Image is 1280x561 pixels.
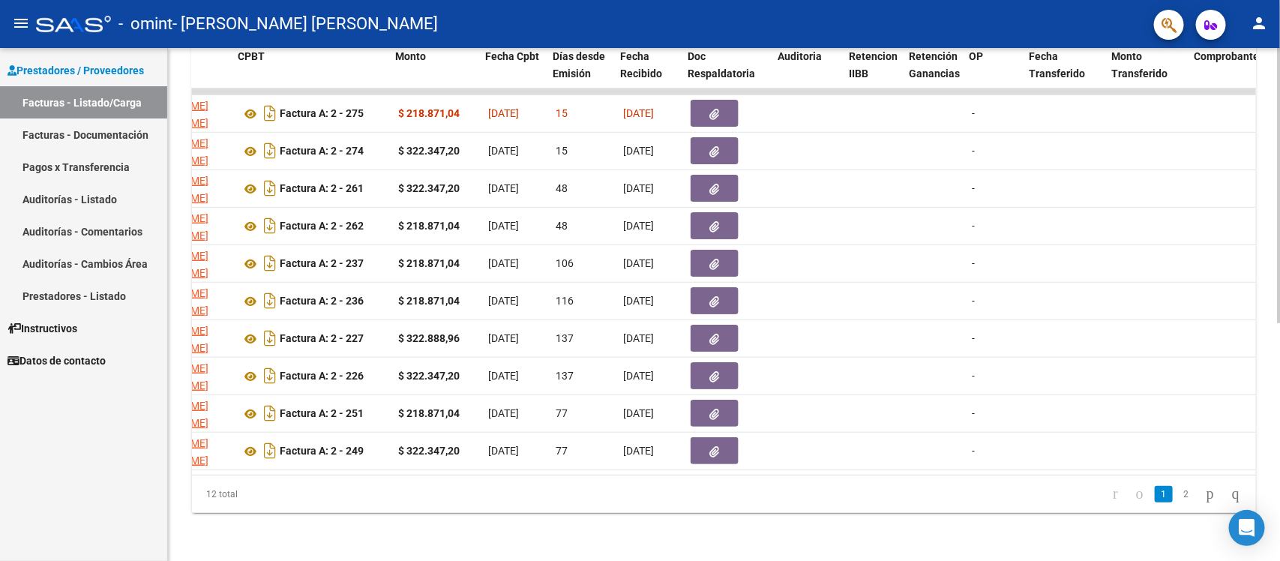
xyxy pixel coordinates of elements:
span: Instructivos [7,320,77,337]
li: page 2 [1175,481,1198,507]
strong: Factura A: 2 - 226 [280,370,364,382]
i: Descargar documento [260,251,280,275]
strong: $ 322.347,20 [398,182,460,194]
strong: $ 218.871,04 [398,295,460,307]
span: [DATE] [623,257,654,269]
strong: $ 322.347,20 [398,370,460,382]
span: - [972,445,975,457]
strong: $ 218.871,04 [398,220,460,232]
div: Open Intercom Messenger [1229,510,1265,546]
a: 1 [1155,486,1173,502]
i: Descargar documento [260,439,280,463]
strong: Factura A: 2 - 227 [280,333,364,345]
datatable-header-cell: Auditoria [772,40,843,106]
span: [DATE] [488,182,519,194]
span: 48 [556,182,568,194]
mat-icon: menu [12,14,30,32]
strong: $ 322.888,96 [398,332,460,344]
strong: Factura A: 2 - 236 [280,295,364,307]
span: [DATE] [488,145,519,157]
datatable-header-cell: Fecha Transferido [1023,40,1105,106]
datatable-header-cell: Retencion IIBB [843,40,903,106]
i: Descargar documento [260,139,280,163]
span: 116 [556,295,574,307]
span: - [972,182,975,194]
span: [DATE] [623,107,654,119]
span: Retención Ganancias [909,50,960,79]
span: [DATE] [488,332,519,344]
span: [DATE] [623,182,654,194]
span: - omint [118,7,172,40]
mat-icon: person [1250,14,1268,32]
strong: $ 322.347,20 [398,145,460,157]
i: Descargar documento [260,214,280,238]
span: [DATE] [623,145,654,157]
span: [DATE] [623,445,654,457]
span: Monto Transferido [1111,50,1168,79]
i: Descargar documento [260,176,280,200]
span: CPBT [238,50,265,62]
span: 106 [556,257,574,269]
datatable-header-cell: CPBT [232,40,389,106]
strong: Factura A: 2 - 262 [280,220,364,232]
span: [DATE] [623,220,654,232]
strong: Factura A: 2 - 275 [280,108,364,120]
span: Monto [395,50,426,62]
span: - [972,295,975,307]
strong: Factura A: 2 - 251 [280,408,364,420]
span: Fecha Recibido [620,50,662,79]
a: go to previous page [1129,486,1150,502]
strong: Factura A: 2 - 249 [280,445,364,457]
strong: $ 218.871,04 [398,257,460,269]
strong: $ 322.347,20 [398,445,460,457]
span: 15 [556,107,568,119]
a: 2 [1177,486,1195,502]
i: Descargar documento [260,364,280,388]
span: Comprobante [1194,50,1259,62]
span: Auditoria [778,50,822,62]
span: 15 [556,145,568,157]
strong: Factura A: 2 - 274 [280,145,364,157]
strong: $ 218.871,04 [398,107,460,119]
i: Descargar documento [260,401,280,425]
datatable-header-cell: Monto Transferido [1105,40,1188,106]
a: go to next page [1200,486,1221,502]
span: [DATE] [623,295,654,307]
strong: Factura A: 2 - 237 [280,258,364,270]
div: 12 total [192,475,402,513]
span: [DATE] [488,370,519,382]
span: [DATE] [623,370,654,382]
span: 77 [556,407,568,419]
datatable-header-cell: Días desde Emisión [547,40,614,106]
datatable-header-cell: Fecha Cpbt [479,40,547,106]
span: [DATE] [488,257,519,269]
span: Fecha Transferido [1029,50,1085,79]
datatable-header-cell: Doc Respaldatoria [682,40,772,106]
span: [DATE] [488,295,519,307]
span: [DATE] [623,407,654,419]
span: - [972,407,975,419]
span: 48 [556,220,568,232]
span: - [972,145,975,157]
span: [DATE] [488,220,519,232]
span: Doc Respaldatoria [688,50,755,79]
span: [DATE] [488,407,519,419]
datatable-header-cell: Retención Ganancias [903,40,963,106]
span: Prestadores / Proveedores [7,62,144,79]
a: go to first page [1106,486,1125,502]
span: Retencion IIBB [849,50,898,79]
span: 137 [556,370,574,382]
span: - [972,332,975,344]
datatable-header-cell: Fecha Recibido [614,40,682,106]
span: [DATE] [623,332,654,344]
strong: $ 218.871,04 [398,407,460,419]
i: Descargar documento [260,101,280,125]
li: page 1 [1153,481,1175,507]
span: [DATE] [488,107,519,119]
i: Descargar documento [260,326,280,350]
span: [DATE] [488,445,519,457]
span: - [972,220,975,232]
span: 77 [556,445,568,457]
span: Datos de contacto [7,352,106,369]
span: OP [969,50,983,62]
